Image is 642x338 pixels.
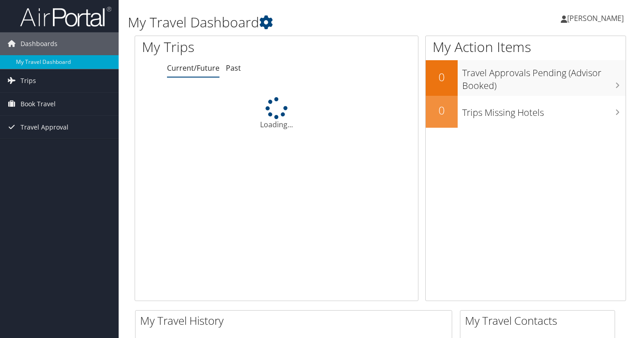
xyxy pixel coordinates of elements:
h2: 0 [426,69,458,85]
a: 0Trips Missing Hotels [426,96,626,128]
h1: My Travel Dashboard [128,13,465,32]
span: Book Travel [21,93,56,115]
div: Loading... [135,97,418,130]
a: Past [226,63,241,73]
span: Dashboards [21,32,57,55]
img: airportal-logo.png [20,6,111,27]
span: [PERSON_NAME] [567,13,624,23]
a: [PERSON_NAME] [561,5,633,32]
h2: My Travel History [140,313,452,328]
a: 0Travel Approvals Pending (Advisor Booked) [426,60,626,95]
span: Trips [21,69,36,92]
h1: My Trips [142,37,293,57]
a: Current/Future [167,63,219,73]
span: Travel Approval [21,116,68,139]
h1: My Action Items [426,37,626,57]
h2: My Travel Contacts [465,313,615,328]
h3: Trips Missing Hotels [462,102,626,119]
h3: Travel Approvals Pending (Advisor Booked) [462,62,626,92]
h2: 0 [426,103,458,118]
